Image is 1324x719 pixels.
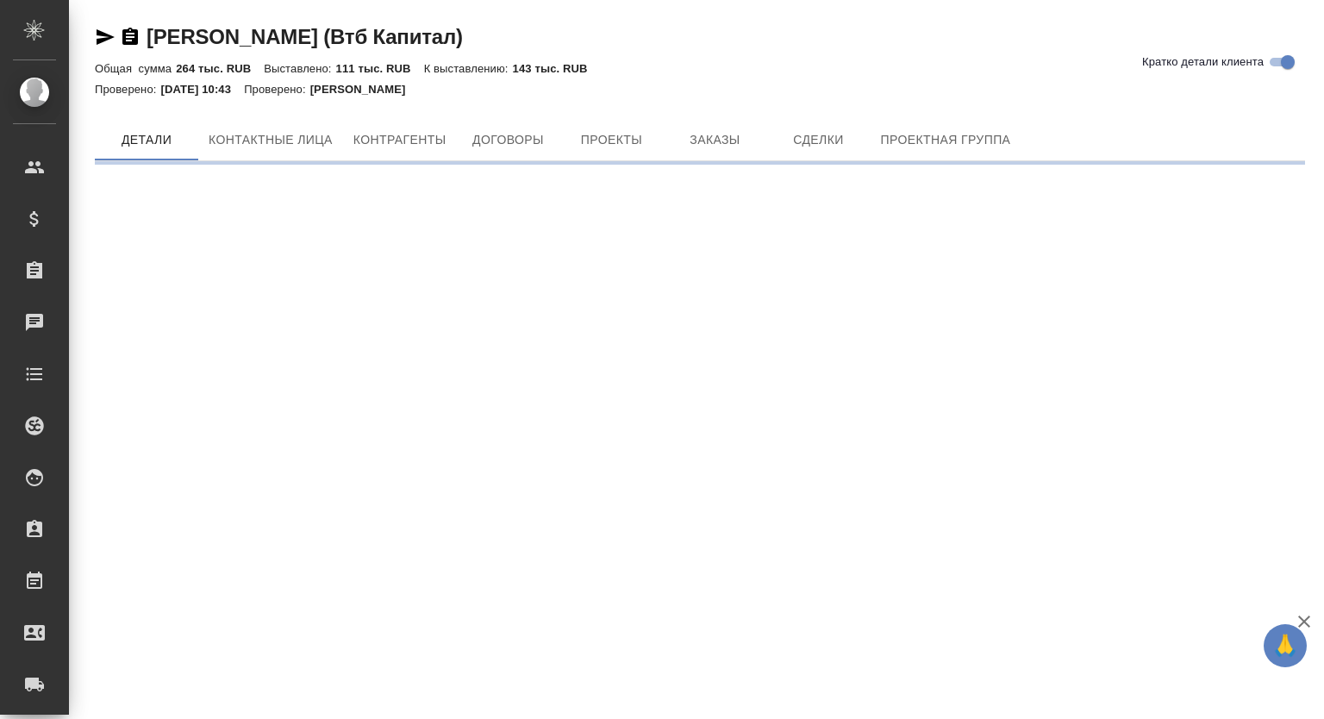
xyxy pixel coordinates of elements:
span: Сделки [777,129,859,151]
span: Детали [105,129,188,151]
p: Проверено: [244,83,310,96]
a: [PERSON_NAME] (Втб Капитал) [147,25,463,48]
span: Кратко детали клиента [1142,53,1264,71]
span: Проекты [570,129,653,151]
p: [DATE] 10:43 [161,83,245,96]
p: 264 тыс. RUB [176,62,264,75]
span: Контрагенты [353,129,447,151]
p: 111 тыс. RUB [336,62,424,75]
p: К выставлению: [424,62,513,75]
p: Выставлено: [264,62,335,75]
p: 143 тыс. RUB [513,62,601,75]
button: Скопировать ссылку для ЯМессенджера [95,27,116,47]
span: Контактные лица [209,129,333,151]
p: Проверено: [95,83,161,96]
p: [PERSON_NAME] [310,83,419,96]
button: 🙏 [1264,624,1307,667]
button: Скопировать ссылку [120,27,141,47]
span: Договоры [466,129,549,151]
span: 🙏 [1271,628,1300,664]
p: Общая сумма [95,62,176,75]
span: Проектная группа [880,129,1010,151]
span: Заказы [673,129,756,151]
